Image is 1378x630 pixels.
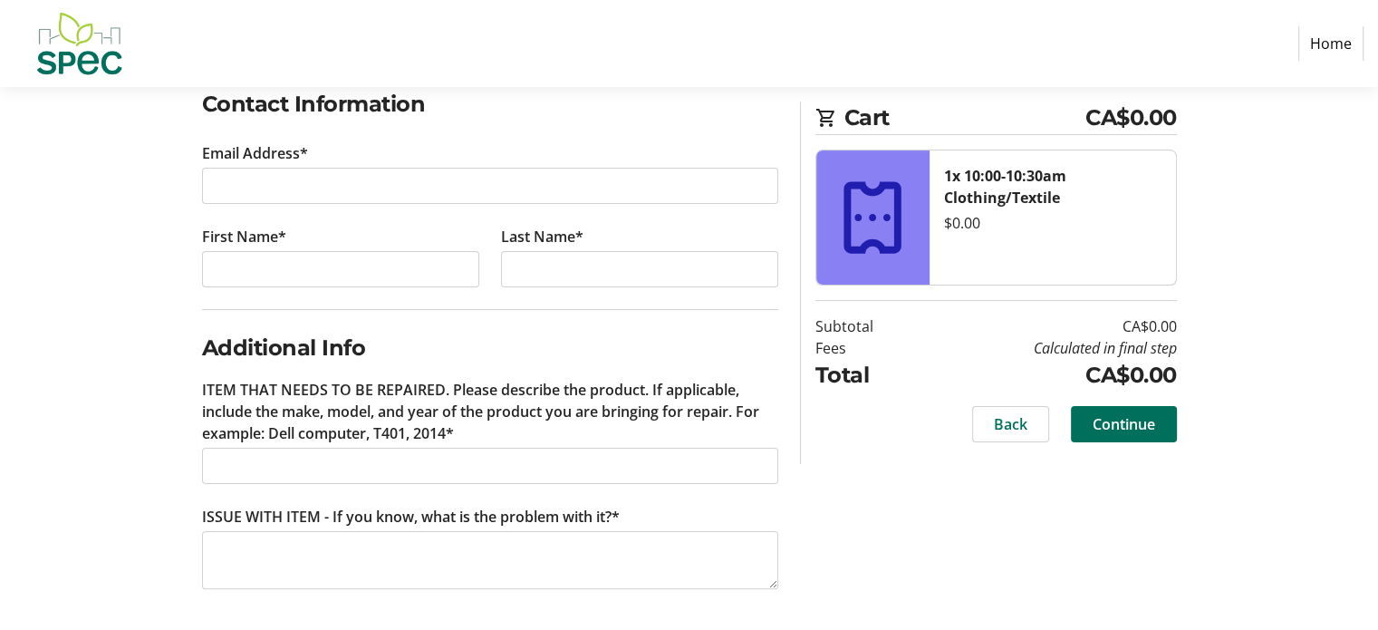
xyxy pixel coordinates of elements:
[1085,102,1177,134] span: CA$0.00
[1298,26,1364,61] a: Home
[202,142,308,164] label: Email Address*
[1093,413,1155,435] span: Continue
[920,337,1177,359] td: Calculated in final step
[944,166,1066,208] strong: 1x 10:00-10:30am Clothing/Textile
[920,359,1177,392] td: CA$0.00
[202,332,778,364] h2: Additional Info
[202,506,620,528] label: ISSUE WITH ITEM - If you know, what is the problem with it?*
[815,315,920,337] td: Subtotal
[501,226,583,247] label: Last Name*
[202,379,778,444] label: ITEM THAT NEEDS TO BE REPAIRED. Please describe the product. If applicable, include the make, mod...
[815,359,920,392] td: Total
[994,413,1027,435] span: Back
[844,102,1086,134] span: Cart
[815,337,920,359] td: Fees
[944,212,1161,234] div: $0.00
[972,406,1049,442] button: Back
[202,88,778,121] h2: Contact Information
[202,226,286,247] label: First Name*
[14,7,143,80] img: SPEC's Logo
[1071,406,1177,442] button: Continue
[920,315,1177,337] td: CA$0.00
